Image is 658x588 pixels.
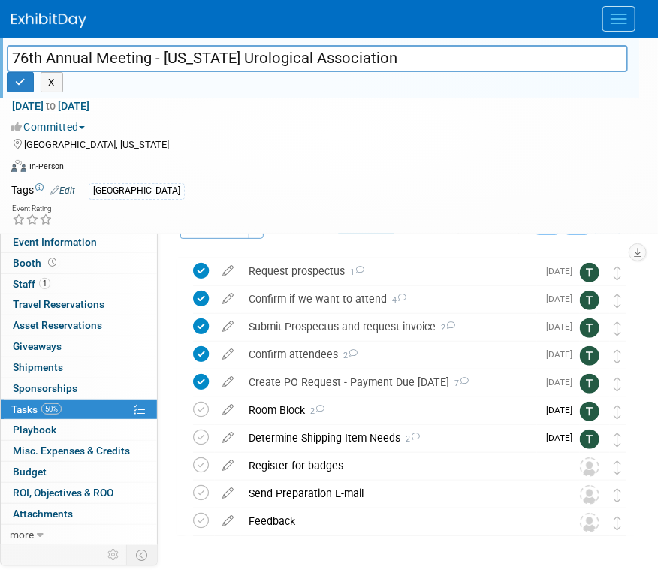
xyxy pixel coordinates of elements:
[29,161,64,172] div: In-Person
[13,257,59,269] span: Booth
[12,205,53,213] div: Event Rating
[10,529,34,541] span: more
[580,263,599,282] img: Tony Alvarado
[1,441,157,461] a: Misc. Expenses & Credits
[11,99,90,113] span: [DATE] [DATE]
[436,323,455,333] span: 2
[1,462,157,482] a: Budget
[13,487,113,499] span: ROI, Objectives & ROO
[89,183,185,199] div: [GEOGRAPHIC_DATA]
[241,508,550,534] div: Feedback
[241,258,537,284] div: Request prospectus
[546,321,580,332] span: [DATE]
[11,160,26,172] img: Format-Inperson.png
[13,466,47,478] span: Budget
[24,139,169,150] span: [GEOGRAPHIC_DATA], [US_STATE]
[449,378,469,388] span: 7
[614,294,621,308] i: Move task
[614,433,621,447] i: Move task
[215,459,241,472] a: edit
[41,403,62,415] span: 50%
[13,340,62,352] span: Giveaways
[580,430,599,449] img: Tony Alvarado
[546,433,580,443] span: [DATE]
[614,266,621,280] i: Move task
[44,100,58,112] span: to
[1,232,157,252] a: Event Information
[580,318,599,338] img: Tony Alvarado
[614,321,621,336] i: Move task
[127,545,158,565] td: Toggle Event Tabs
[215,348,241,361] a: edit
[546,377,580,387] span: [DATE]
[241,342,537,367] div: Confirm attendees
[11,158,639,180] div: Event Format
[241,453,550,478] div: Register for badges
[215,487,241,500] a: edit
[101,545,127,565] td: Personalize Event Tab Strip
[11,403,62,415] span: Tasks
[580,402,599,421] img: Tony Alvarado
[13,424,56,436] span: Playbook
[345,267,364,277] span: 1
[11,119,91,134] button: Committed
[215,403,241,417] a: edit
[1,274,157,294] a: Staff1
[614,377,621,391] i: Move task
[338,351,358,360] span: 2
[614,460,621,475] i: Move task
[1,253,157,273] a: Booth
[13,298,104,310] span: Travel Reservations
[1,420,157,440] a: Playbook
[215,320,241,333] a: edit
[215,375,241,389] a: edit
[215,514,241,528] a: edit
[13,445,130,457] span: Misc. Expenses & Credits
[1,504,157,524] a: Attachments
[11,182,75,200] td: Tags
[1,400,157,420] a: Tasks50%
[1,336,157,357] a: Giveaways
[580,374,599,394] img: Tony Alvarado
[580,513,599,532] img: Unassigned
[602,6,635,32] button: Menu
[13,382,77,394] span: Sponsorships
[13,319,102,331] span: Asset Reservations
[580,457,599,477] img: Unassigned
[614,488,621,502] i: Move task
[1,378,157,399] a: Sponsorships
[580,291,599,310] img: Tony Alvarado
[1,525,157,545] a: more
[241,369,537,395] div: Create PO Request - Payment Due [DATE]
[50,185,75,196] a: Edit
[13,236,97,248] span: Event Information
[1,357,157,378] a: Shipments
[215,264,241,278] a: edit
[241,314,537,339] div: Submit Prospectus and request invoice
[614,405,621,419] i: Move task
[546,294,580,304] span: [DATE]
[546,349,580,360] span: [DATE]
[45,257,59,268] span: Booth not reserved yet
[11,13,86,28] img: ExhibitDay
[215,292,241,306] a: edit
[13,361,63,373] span: Shipments
[400,434,420,444] span: 2
[39,278,50,289] span: 1
[614,349,621,363] i: Move task
[41,72,64,93] button: X
[580,346,599,366] img: Tony Alvarado
[13,508,73,520] span: Attachments
[546,405,580,415] span: [DATE]
[241,397,537,423] div: Room Block
[13,278,50,290] span: Staff
[241,286,537,312] div: Confirm if we want to attend
[241,425,537,451] div: Determine Shipping Item Needs
[1,315,157,336] a: Asset Reservations
[1,483,157,503] a: ROI, Objectives & ROO
[215,431,241,445] a: edit
[546,266,580,276] span: [DATE]
[614,516,621,530] i: Move task
[1,294,157,315] a: Travel Reservations
[580,485,599,505] img: Unassigned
